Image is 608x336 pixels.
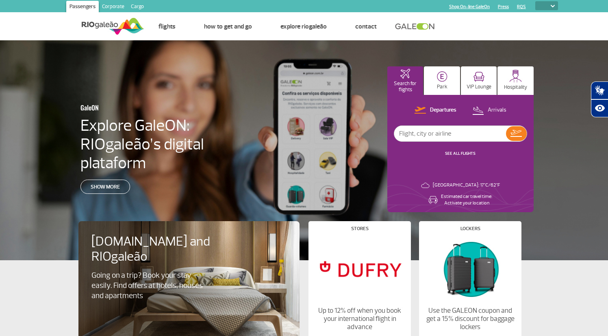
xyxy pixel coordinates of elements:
button: Search for flights [387,66,423,95]
h3: GaleON [80,99,216,116]
p: VIP Lounge [467,84,491,90]
h4: [DOMAIN_NAME] and RIOgaleão [91,234,221,264]
img: vipRoom.svg [473,72,484,82]
button: Abrir recursos assistivos. [591,99,608,117]
img: Lockers [426,237,515,300]
p: Estimated car travel time: Activate your location [441,193,492,206]
a: Contact [355,22,377,31]
a: Shop On-line GaleOn [449,4,490,9]
button: Departures [412,105,459,116]
a: Passengers [66,1,99,14]
button: Park [424,66,460,95]
button: Arrivals [470,105,509,116]
h4: Lockers [460,226,480,231]
a: RQS [517,4,526,9]
input: Flight, city or airline [394,126,506,141]
img: airplaneHomeActive.svg [400,69,410,79]
a: Show more [80,180,130,194]
button: Hospitality [497,66,534,95]
img: Stores [315,237,404,300]
p: Departures [430,106,456,114]
h4: Explore GaleON: RIOgaleão’s digital plataform [80,116,256,172]
img: carParkingHome.svg [437,71,447,82]
a: Explore RIOgaleão [280,22,327,31]
div: Plugin de acessibilidade da Hand Talk. [591,81,608,117]
a: Corporate [99,1,128,14]
p: Up to 12% off when you book your international flight in advance [315,307,404,331]
a: [DOMAIN_NAME] and RIOgaleãoGoing on a trip? Book your stay easily. Find offers at hotels, houses ... [91,234,287,301]
p: Going on a trip? Book your stay easily. Find offers at hotels, houses and apartments [91,270,207,301]
p: Search for flights [391,81,419,93]
a: How to get and go [204,22,252,31]
button: Abrir tradutor de língua de sinais. [591,81,608,99]
a: SEE ALL FLIGHTS [445,151,476,156]
button: VIP Lounge [461,66,497,95]
p: Hospitality [504,84,527,90]
p: Use the GALEON coupon and get a 15% discount for baggage lockers [426,307,515,331]
button: SEE ALL FLIGHTS [443,150,478,157]
a: Cargo [128,1,147,14]
p: [GEOGRAPHIC_DATA]: 17°C/62°F [433,182,500,189]
a: Flights [159,22,176,31]
h4: Stores [351,226,369,231]
img: hospitality.svg [509,70,522,82]
p: Arrivals [488,106,506,114]
a: Press [498,4,509,9]
p: Park [437,84,447,90]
